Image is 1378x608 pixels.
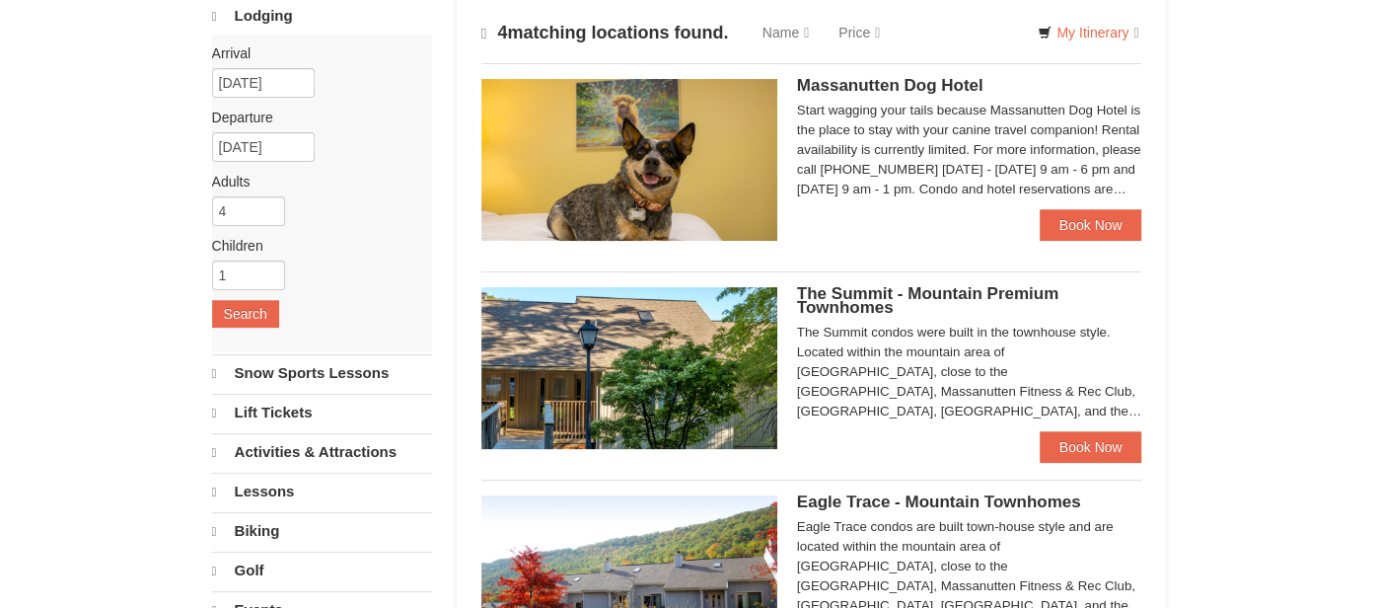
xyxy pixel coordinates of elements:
[481,287,777,449] img: 19219034-1-0eee7e00.jpg
[212,394,432,431] a: Lift Tickets
[1040,209,1142,241] a: Book Now
[212,552,432,589] a: Golf
[212,512,432,550] a: Biking
[212,236,417,256] label: Children
[212,108,417,127] label: Departure
[212,43,417,63] label: Arrival
[212,300,279,328] button: Search
[824,13,895,52] a: Price
[797,76,983,95] span: Massanutten Dog Hotel
[212,473,432,510] a: Lessons
[797,284,1058,317] span: The Summit - Mountain Premium Townhomes
[212,172,417,191] label: Adults
[797,323,1142,421] div: The Summit condos were built in the townhouse style. Located within the mountain area of [GEOGRAP...
[481,79,777,241] img: 27428181-5-81c892a3.jpg
[1025,18,1151,47] a: My Itinerary
[212,354,432,392] a: Snow Sports Lessons
[797,101,1142,199] div: Start wagging your tails because Massanutten Dog Hotel is the place to stay with your canine trav...
[797,493,1081,511] span: Eagle Trace - Mountain Townhomes
[212,433,432,471] a: Activities & Attractions
[748,13,824,52] a: Name
[1040,431,1142,463] a: Book Now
